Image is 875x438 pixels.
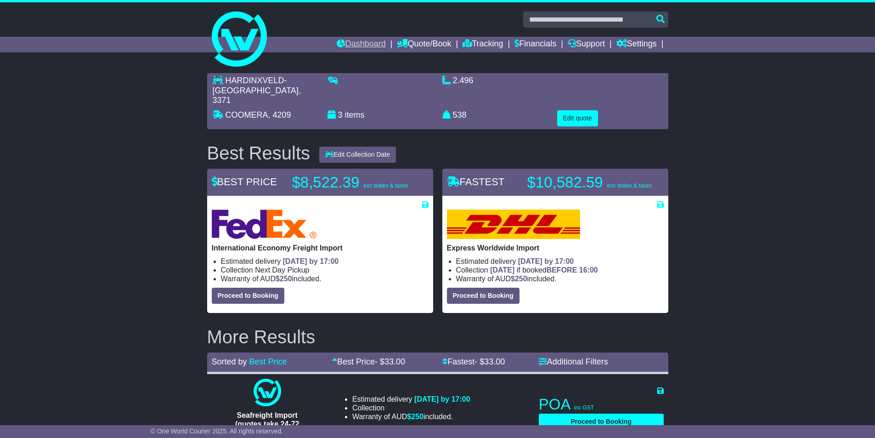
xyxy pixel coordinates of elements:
[212,288,284,304] button: Proceed to Booking
[579,266,598,274] span: 16:00
[352,404,470,412] li: Collection
[213,76,299,95] span: HARDINXVELD-[GEOGRAPHIC_DATA]
[221,257,429,266] li: Estimated delivery
[514,37,556,52] a: Financials
[283,257,339,265] span: [DATE] by 17:00
[527,173,652,192] p: $10,582.59
[345,110,365,119] span: items
[616,37,657,52] a: Settings
[574,404,594,411] span: inc GST
[212,357,247,366] span: Sorted by
[411,413,423,421] span: 250
[212,176,277,188] span: BEST PRICE
[447,210,580,239] img: DHL: Express Worldwide Import
[203,143,315,163] div: Best Results
[332,357,405,366] a: Best Price- $33.00
[397,37,451,52] a: Quote/Book
[235,411,299,437] span: Seafreight Import (quotes take 24-72 hours)
[474,357,505,366] span: - $
[338,110,343,119] span: 3
[254,379,281,406] img: One World Courier: Seafreight Import (quotes take 24-72 hours)
[268,110,291,119] span: , 4209
[456,257,664,266] li: Estimated delivery
[568,37,605,52] a: Support
[221,266,429,274] li: Collection
[607,182,652,189] span: exc duties & taxes
[442,357,505,366] a: Fastest- $33.00
[255,266,309,274] span: Next Day Pickup
[213,86,301,105] span: , 3371
[249,357,287,366] a: Best Price
[453,110,467,119] span: 538
[384,357,405,366] span: 33.00
[363,182,408,189] span: exc duties & taxes
[547,266,577,274] span: BEFORE
[539,414,664,430] button: Proceed to Booking
[375,357,405,366] span: - $
[539,357,608,366] a: Additional Filters
[463,37,503,52] a: Tracking
[447,288,519,304] button: Proceed to Booking
[515,275,527,283] span: 250
[456,266,664,274] li: Collection
[518,257,574,265] span: [DATE] by 17:00
[212,244,429,252] p: International Economy Freight Import
[212,210,317,239] img: FedEx Express: International Economy Freight Import
[221,274,429,283] li: Warranty of AUD included.
[352,412,470,421] li: Warranty of AUD included.
[447,176,505,188] span: FASTEST
[511,275,527,283] span: $
[280,275,292,283] span: 250
[319,147,396,163] button: Edit Collection Date
[276,275,292,283] span: $
[484,357,505,366] span: 33.00
[226,110,268,119] span: COOMERA
[539,395,664,414] p: POA
[447,244,664,252] p: Express Worldwide Import
[557,110,598,126] button: Edit quote
[490,266,598,274] span: if booked
[456,274,664,283] li: Warranty of AUD included.
[414,395,470,403] span: [DATE] by 17:00
[490,266,514,274] span: [DATE]
[352,395,470,404] li: Estimated delivery
[453,76,474,85] span: 2.496
[207,327,668,347] h2: More Results
[337,37,386,52] a: Dashboard
[292,173,408,192] p: $8,522.39
[151,427,283,435] span: © One World Courier 2025. All rights reserved.
[407,413,423,421] span: $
